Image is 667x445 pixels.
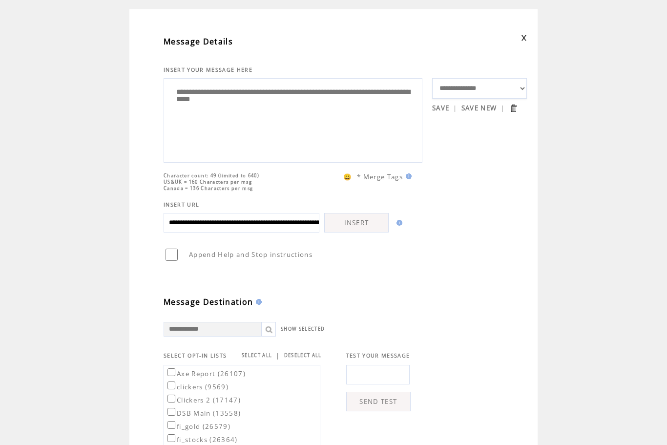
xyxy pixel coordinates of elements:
a: SAVE [432,104,449,112]
a: SHOW SELECTED [281,326,325,332]
span: Character count: 49 (limited to 640) [164,172,259,179]
a: SAVE NEW [461,104,497,112]
a: SEND TEST [346,392,411,411]
input: fi_stocks (26364) [167,434,175,442]
span: | [500,104,504,112]
a: SELECT ALL [242,352,272,359]
span: INSERT YOUR MESSAGE HERE [164,66,252,73]
label: Clickers 2 (17147) [166,396,241,404]
input: clickers (9569) [167,381,175,389]
span: SELECT OPT-IN LISTS [164,352,227,359]
a: DESELECT ALL [284,352,322,359]
input: DSB Main (13558) [167,408,175,416]
span: Message Details [164,36,233,47]
span: Message Destination [164,297,253,307]
input: fi_gold (26579) [167,421,175,429]
span: 😀 [343,172,352,181]
span: US&UK = 160 Characters per msg [164,179,252,185]
input: Clickers 2 (17147) [167,395,175,403]
img: help.gif [403,173,412,179]
label: fi_gold (26579) [166,422,230,431]
label: fi_stocks (26364) [166,435,238,444]
label: Axe Report (26107) [166,369,246,378]
span: Canada = 136 Characters per msg [164,185,253,191]
input: Axe Report (26107) [167,368,175,376]
a: INSERT [324,213,389,233]
input: Submit [509,104,518,113]
span: | [453,104,457,112]
span: Append Help and Stop instructions [189,250,313,259]
span: TEST YOUR MESSAGE [346,352,410,359]
img: help.gif [253,299,262,305]
img: help.gif [394,220,402,226]
span: | [276,351,280,360]
label: DSB Main (13558) [166,409,241,418]
span: * Merge Tags [357,172,403,181]
span: INSERT URL [164,201,199,208]
label: clickers (9569) [166,382,229,391]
